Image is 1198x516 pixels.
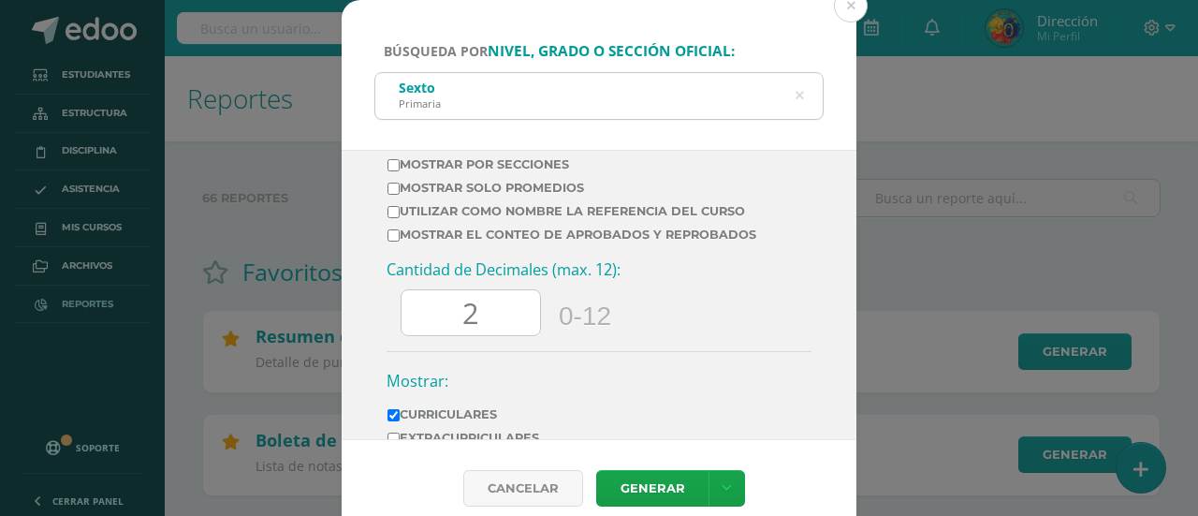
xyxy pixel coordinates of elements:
div: Cancelar [463,470,583,507]
span: Búsqueda por [384,42,735,60]
input: Mostrar solo promedios [387,183,400,195]
div: Primaria [399,96,441,111]
label: Mostrar por secciones [387,157,802,171]
label: Curriculares [387,407,776,421]
label: Mostrar el conteo de Aprobados y Reprobados [387,228,802,242]
input: Mostrar por secciones [387,159,400,171]
label: Extracurriculares [387,431,776,445]
div: Sexto [399,79,441,96]
input: Mostrar el conteo de Aprobados y Reprobados [387,229,400,242]
input: Extracurriculares [387,433,400,445]
strong: nivel, grado o sección oficial: [488,41,735,61]
label: Utilizar como nombre la referencia del curso [387,204,802,218]
label: Mostrar solo promedios [387,181,802,195]
input: ej. Primero primaria, etc. [375,73,823,119]
input: Curriculares [387,409,400,421]
h3: Mostrar: [387,371,811,391]
span: 0-12 [559,301,611,330]
h3: Cantidad de Decimales (max. 12): [387,259,811,280]
a: Generar [596,470,709,507]
input: Utilizar como nombre la referencia del curso [387,206,400,218]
